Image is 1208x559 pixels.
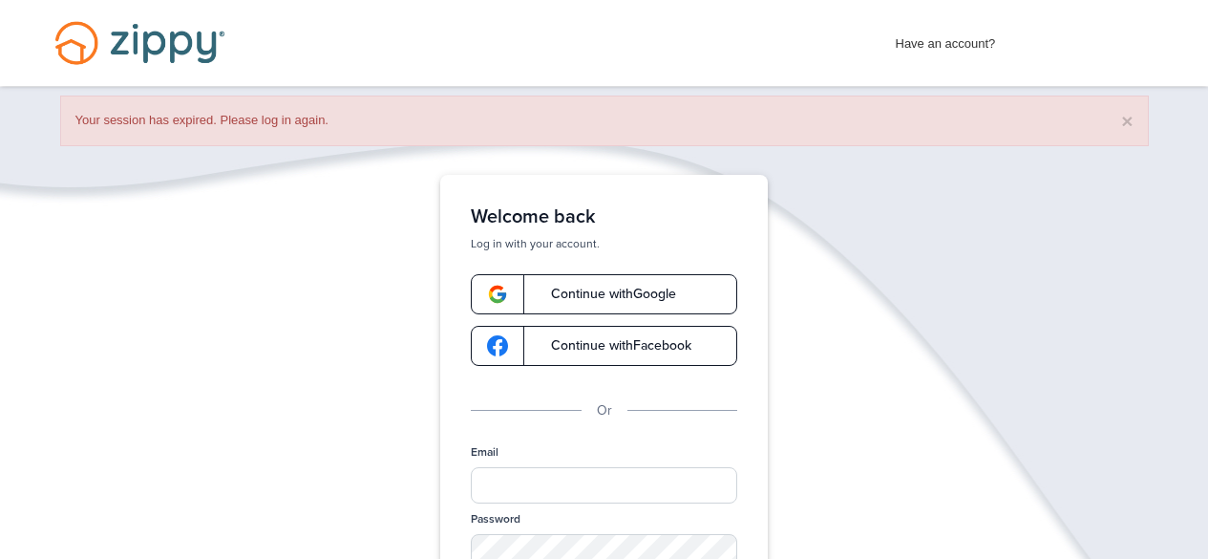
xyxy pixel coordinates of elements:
[532,288,676,301] span: Continue with Google
[487,284,508,305] img: google-logo
[471,326,737,366] a: google-logoContinue withFacebook
[1121,111,1133,131] button: ×
[60,96,1149,146] div: Your session has expired. Please log in again.
[471,511,520,527] label: Password
[532,339,691,353] span: Continue with Facebook
[471,236,737,251] p: Log in with your account.
[471,205,737,228] h1: Welcome back
[471,274,737,314] a: google-logoContinue withGoogle
[471,467,737,504] input: Email
[487,335,508,356] img: google-logo
[597,400,612,421] p: Or
[896,24,996,54] span: Have an account?
[471,444,498,461] label: Email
